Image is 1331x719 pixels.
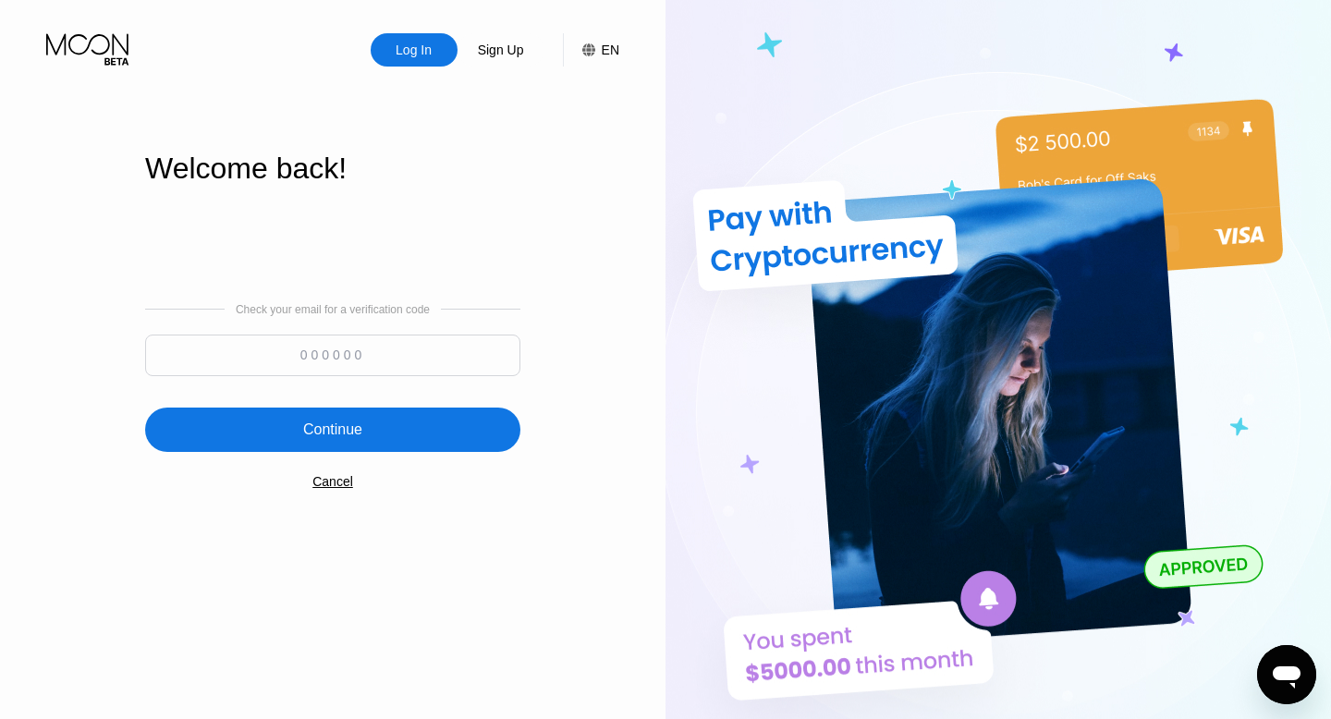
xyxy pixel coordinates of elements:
[371,33,458,67] div: Log In
[458,33,544,67] div: Sign Up
[394,41,433,59] div: Log In
[145,152,520,186] div: Welcome back!
[236,303,430,316] div: Check your email for a verification code
[563,33,619,67] div: EN
[145,408,520,452] div: Continue
[476,41,526,59] div: Sign Up
[303,420,362,439] div: Continue
[602,43,619,57] div: EN
[145,335,520,376] input: 000000
[1257,645,1316,704] iframe: Button to launch messaging window
[312,474,353,489] div: Cancel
